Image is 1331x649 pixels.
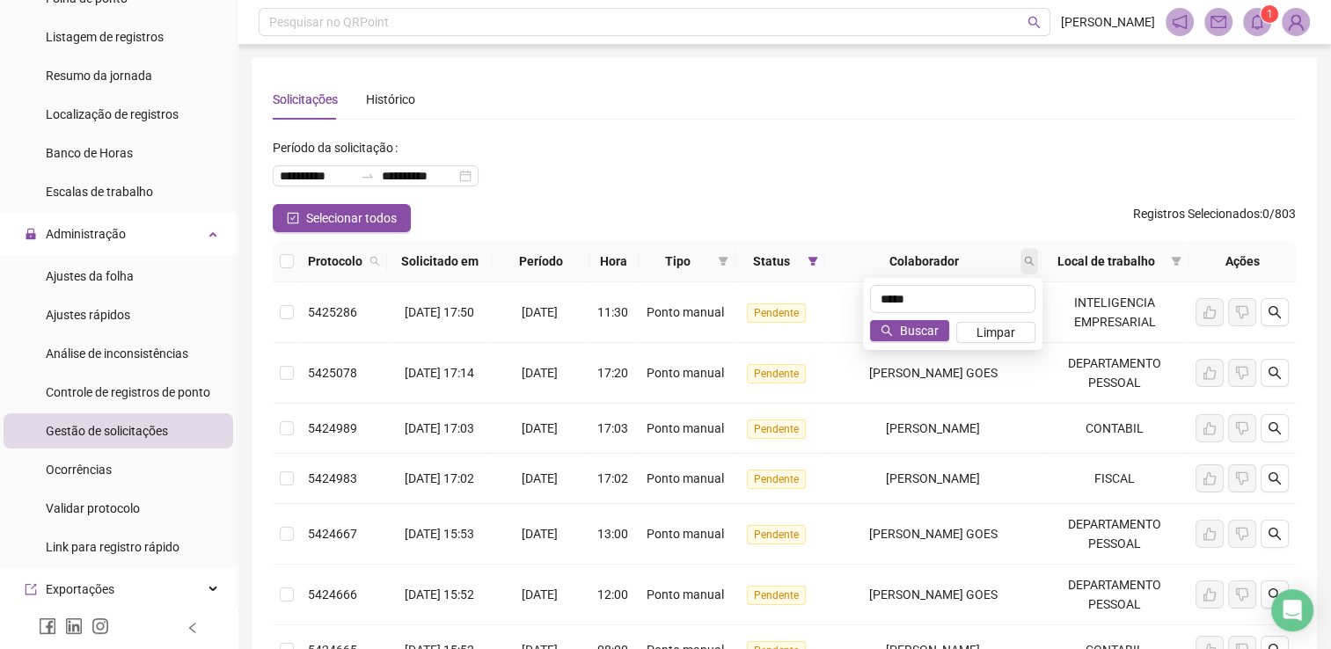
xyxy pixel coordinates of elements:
div: Solicitações [273,90,338,109]
span: [DATE] 17:50 [405,305,474,319]
span: [PERSON_NAME] [886,421,980,435]
span: [DATE] 17:03 [405,421,474,435]
span: 5424989 [308,421,357,435]
span: search [1268,305,1282,319]
td: DEPARTAMENTO PESSOAL [1042,504,1188,565]
th: Período [492,241,589,282]
span: search [1024,256,1035,266]
span: 12:00 [597,587,628,602]
span: Tipo [646,252,712,271]
span: 5425286 [308,305,357,319]
span: Exportações [46,582,114,596]
span: [PERSON_NAME] GOES [869,366,998,380]
span: [PERSON_NAME] GOES [869,527,998,541]
img: 84265 [1283,9,1309,35]
span: : 0 / 803 [1133,204,1296,232]
span: Ponto manual [647,305,724,319]
span: filter [808,256,818,266]
span: Pendente [747,586,806,605]
span: Ponto manual [647,527,724,541]
span: Escalas de trabalho [46,185,153,199]
label: Período da solicitação [273,134,405,162]
span: [DATE] [522,421,558,435]
td: INTELIGENCIA EMPRESARIAL [1042,282,1188,343]
span: [DATE] [522,471,558,485]
span: Validar protocolo [46,501,140,515]
span: 5424983 [308,471,357,485]
span: Resumo da jornada [46,69,152,83]
span: search [1268,421,1282,435]
span: 11:30 [597,305,628,319]
td: FISCAL [1042,454,1188,504]
div: Open Intercom Messenger [1271,589,1313,631]
th: Solicitado em [387,241,492,282]
span: [PERSON_NAME] [886,471,980,485]
span: search [1268,587,1282,602]
span: Status [742,252,800,271]
th: Hora [589,241,639,282]
span: Local de trabalho [1049,252,1164,271]
span: Ponto manual [647,471,724,485]
div: Histórico [366,90,415,109]
span: search [1268,471,1282,485]
span: instagram [91,617,109,635]
span: filter [804,248,822,274]
span: [DATE] [522,527,558,541]
span: search [366,248,384,274]
span: [PERSON_NAME] GOES [869,587,998,602]
span: linkedin [65,617,83,635]
span: search [1020,248,1038,274]
span: left [186,622,199,634]
span: Pendente [747,419,806,439]
span: 17:02 [597,471,628,485]
span: Banco de Horas [46,146,133,160]
span: 5424667 [308,527,357,541]
span: Ajustes da folha [46,269,134,283]
span: [DATE] 17:02 [405,471,474,485]
span: Selecionar todos [306,208,397,228]
span: filter [1167,248,1185,274]
span: Ajustes rápidos [46,308,130,322]
span: Pendente [747,470,806,489]
button: Limpar [956,322,1035,343]
span: Ocorrências [46,463,112,477]
span: filter [718,256,728,266]
td: CONTABIL [1042,404,1188,454]
span: swap-right [361,169,375,183]
span: 5425078 [308,366,357,380]
span: [DATE] [522,587,558,602]
span: search [881,324,893,337]
span: Localização de registros [46,107,179,121]
span: Protocolo [308,252,362,271]
span: export [25,583,37,595]
span: facebook [39,617,56,635]
span: Link para registro rápido [46,540,179,554]
button: Buscar [870,320,949,341]
span: search [1028,16,1041,29]
span: mail [1210,14,1226,30]
span: filter [1171,256,1181,266]
span: [DATE] [522,366,558,380]
span: [DATE] [522,305,558,319]
span: check-square [287,212,299,224]
span: search [1268,366,1282,380]
span: [PERSON_NAME] [1061,12,1155,32]
span: lock [25,228,37,240]
span: Listagem de registros [46,30,164,44]
span: 17:20 [597,366,628,380]
span: Pendente [747,525,806,544]
div: Ações [1196,252,1289,271]
span: Buscar [900,321,939,340]
span: Administração [46,227,126,241]
span: Pendente [747,303,806,323]
span: bell [1249,14,1265,30]
span: [DATE] 15:52 [405,587,474,602]
span: to [361,169,375,183]
sup: 1 [1261,5,1278,23]
span: search [369,256,380,266]
span: notification [1172,14,1188,30]
span: Limpar [976,323,1015,342]
span: Ponto manual [647,587,724,602]
td: DEPARTAMENTO PESSOAL [1042,343,1188,404]
span: Registros Selecionados [1133,207,1260,221]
